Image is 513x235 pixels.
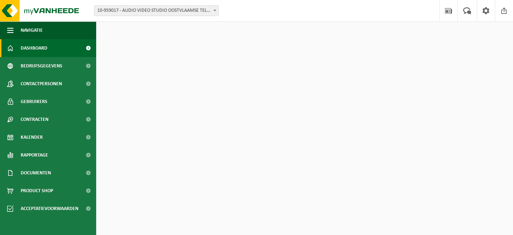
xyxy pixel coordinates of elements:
span: Gebruikers [21,93,47,111]
span: 10-959017 - AUDIO VIDEO STUDIO OOSTVLAAMSE TELEVISIE VZW - SINT-DENIJS-WESTREM [94,6,218,16]
span: Navigatie [21,21,43,39]
span: Product Shop [21,182,53,200]
span: Contracten [21,111,48,128]
span: Dashboard [21,39,47,57]
span: Acceptatievoorwaarden [21,200,78,218]
span: Rapportage [21,146,48,164]
span: Bedrijfsgegevens [21,57,62,75]
span: Contactpersonen [21,75,62,93]
span: 10-959017 - AUDIO VIDEO STUDIO OOSTVLAAMSE TELEVISIE VZW - SINT-DENIJS-WESTREM [94,5,219,16]
span: Kalender [21,128,43,146]
span: Documenten [21,164,51,182]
